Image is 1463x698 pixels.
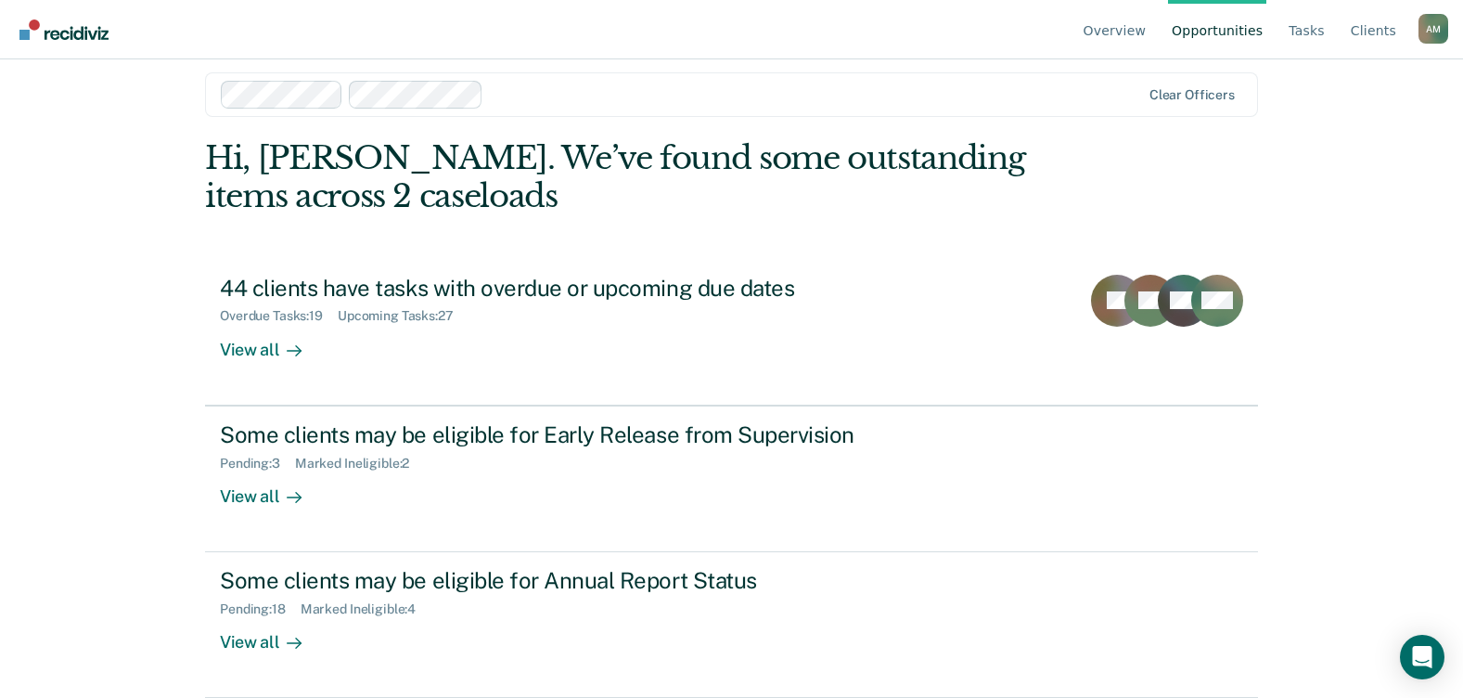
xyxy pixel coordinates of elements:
div: View all [220,471,324,507]
div: Marked Ineligible : 4 [301,601,430,617]
div: Some clients may be eligible for Annual Report Status [220,567,871,594]
div: Some clients may be eligible for Early Release from Supervision [220,421,871,448]
img: Recidiviz [19,19,109,40]
a: Some clients may be eligible for Annual Report StatusPending:18Marked Ineligible:4View all [205,552,1258,698]
div: A M [1418,14,1448,44]
div: View all [220,324,324,360]
div: Hi, [PERSON_NAME]. We’ve found some outstanding items across 2 caseloads [205,139,1047,215]
div: Overdue Tasks : 19 [220,308,338,324]
div: 44 clients have tasks with overdue or upcoming due dates [220,275,871,302]
div: Pending : 3 [220,456,295,472]
button: Profile dropdown button [1418,14,1448,44]
div: Marked Ineligible : 2 [295,456,424,472]
div: Open Intercom Messenger [1400,635,1444,679]
a: 44 clients have tasks with overdue or upcoming due datesOverdue Tasks:19Upcoming Tasks:27View all [205,260,1258,406]
div: Upcoming Tasks : 27 [338,308,468,324]
a: Some clients may be eligible for Early Release from SupervisionPending:3Marked Ineligible:2View all [205,406,1258,552]
div: View all [220,617,324,653]
div: Pending : 18 [220,601,301,617]
div: Clear officers [1149,87,1235,103]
